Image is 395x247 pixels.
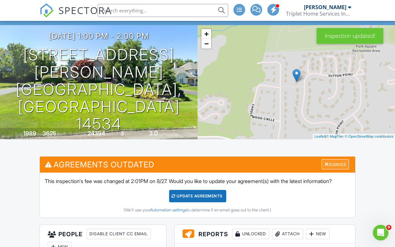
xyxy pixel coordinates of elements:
a: © MapTiler [326,134,344,138]
span: SPECTORA [58,3,112,17]
a: Automation settings [150,208,187,212]
span: Lot Size [73,131,87,136]
div: Update Agreements [169,190,226,202]
div: Inspection updated! [317,28,383,44]
span: Built [15,131,22,136]
div: 3.0 [149,130,158,137]
h3: Reports [175,225,355,243]
div: New [306,229,330,239]
h1: [STREET_ADDRESS][PERSON_NAME] [GEOGRAPHIC_DATA], [GEOGRAPHIC_DATA] 14534 [10,46,187,132]
h3: [DATE] 1:00 pm - 2:00 pm [49,32,149,40]
div: 1989 [23,130,36,137]
span: sq. ft. [57,131,67,136]
div: This inspection's fee was changed at 2:01PM on 8/27. Would you like to update your agreement(s) w... [40,173,355,218]
div: 24394 [87,130,105,137]
div: [PERSON_NAME] [304,4,346,10]
div: (We'll use your to determine if an email goes out to the client.) [45,208,350,213]
iframe: Intercom live chat [373,225,388,240]
img: The Best Home Inspection Software - Spectora [39,3,54,18]
div: Attach [272,229,303,239]
div: 3625 [42,130,56,137]
div: Triplet Home Services Inc., dba Gold Shield Pro Services [286,10,351,17]
span: sq.ft. [106,131,114,136]
a: © OpenStreetMap contributors [345,134,393,138]
div: 3 [120,130,124,137]
a: Zoom in [201,29,211,39]
div: Unlocked [232,229,269,239]
a: SPECTORA [39,9,112,23]
div: Dismiss [322,159,349,169]
span: bedrooms [125,131,143,136]
input: Search everything... [98,4,228,17]
div: Disable Client CC Email [87,229,151,239]
span: 9 [386,225,391,230]
h3: Agreements Outdated [40,157,355,173]
a: Zoom out [201,39,211,49]
a: Leaflet [314,134,325,138]
span: bathrooms [159,131,177,136]
div: | [313,134,395,139]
